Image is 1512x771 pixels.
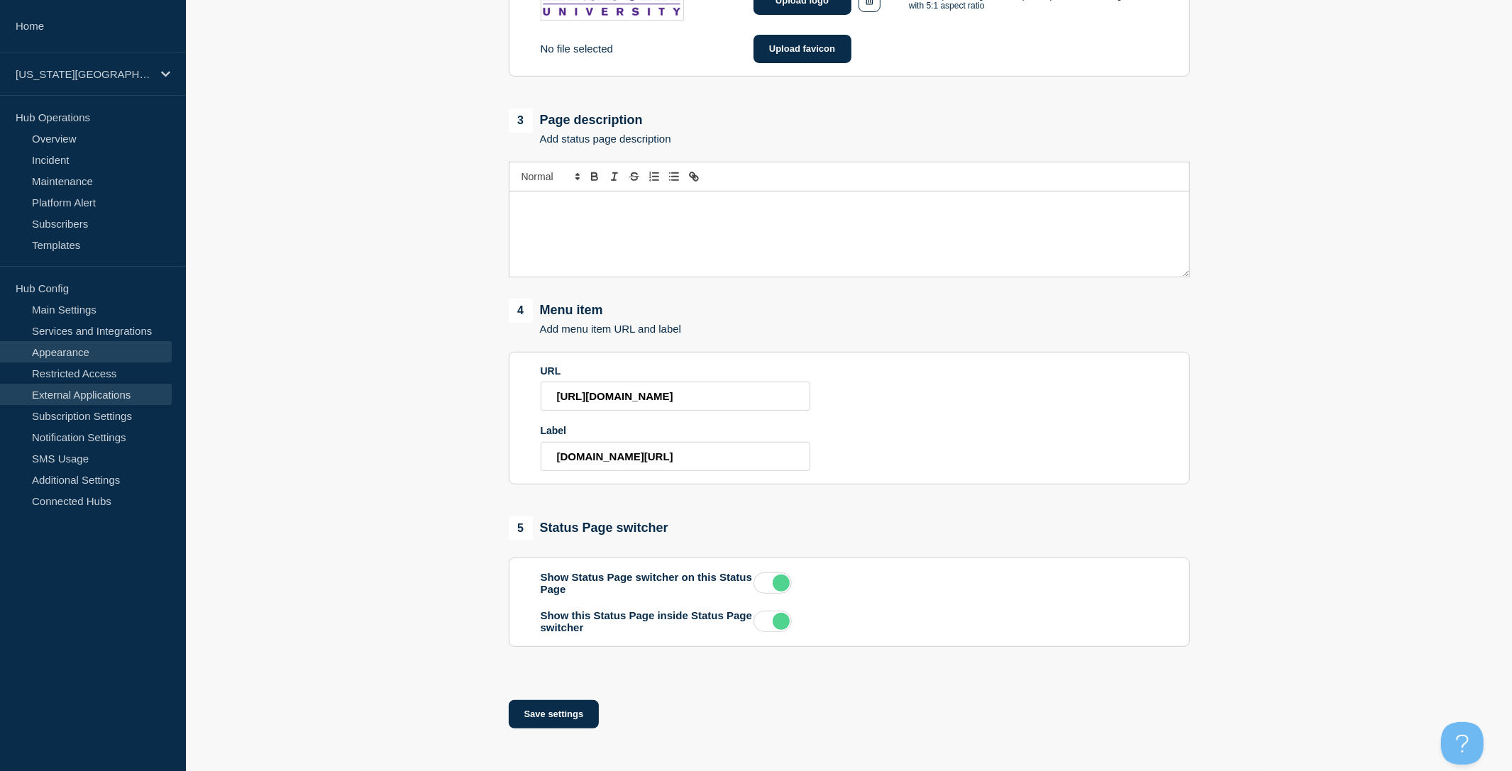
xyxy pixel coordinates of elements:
[541,571,754,595] p: Show Status Page switcher on this Status Page
[754,35,851,63] button: Upload favicon
[509,192,1189,277] div: Message
[585,168,605,185] button: Toggle bold text
[509,700,600,728] button: Save settings
[541,382,810,411] input: URL
[509,109,533,133] span: 3
[541,442,810,471] input: Label
[644,168,664,185] button: Toggle ordered list
[509,516,533,540] span: 5
[541,43,754,55] div: No file selected
[509,516,668,540] div: Status Page switcher
[509,109,671,133] div: Page description
[540,323,682,335] p: Add menu item URL and label
[664,168,684,185] button: Toggle bulleted list
[540,133,671,145] p: Add status page description
[605,168,624,185] button: Toggle italic text
[509,299,682,323] div: Menu item
[509,299,533,323] span: 4
[541,425,810,436] div: Label
[515,168,585,185] span: Font size
[624,168,644,185] button: Toggle strikethrough text
[1441,722,1484,765] iframe: Help Scout Beacon - Open
[541,609,754,633] p: Show this Status Page inside Status Page switcher
[541,365,810,377] div: URL
[16,68,152,80] p: [US_STATE][GEOGRAPHIC_DATA]
[684,168,704,185] button: Toggle link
